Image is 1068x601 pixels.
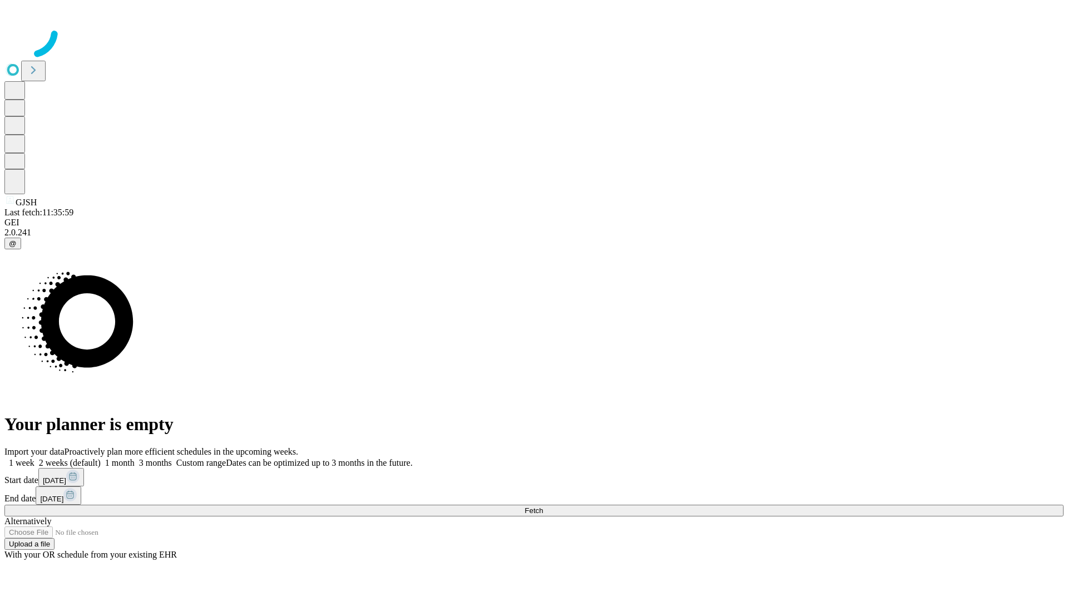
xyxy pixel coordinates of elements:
[36,486,81,505] button: [DATE]
[4,505,1064,516] button: Fetch
[4,447,65,456] span: Import your data
[16,198,37,207] span: GJSH
[4,238,21,249] button: @
[65,447,298,456] span: Proactively plan more efficient schedules in the upcoming weeks.
[139,458,172,467] span: 3 months
[226,458,412,467] span: Dates can be optimized up to 3 months in the future.
[4,218,1064,228] div: GEI
[4,550,177,559] span: With your OR schedule from your existing EHR
[4,414,1064,435] h1: Your planner is empty
[4,486,1064,505] div: End date
[525,506,543,515] span: Fetch
[43,476,66,485] span: [DATE]
[40,495,63,503] span: [DATE]
[9,239,17,248] span: @
[39,458,101,467] span: 2 weeks (default)
[176,458,226,467] span: Custom range
[4,538,55,550] button: Upload a file
[4,516,51,526] span: Alternatively
[4,228,1064,238] div: 2.0.241
[4,468,1064,486] div: Start date
[105,458,135,467] span: 1 month
[38,468,84,486] button: [DATE]
[4,208,73,217] span: Last fetch: 11:35:59
[9,458,34,467] span: 1 week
